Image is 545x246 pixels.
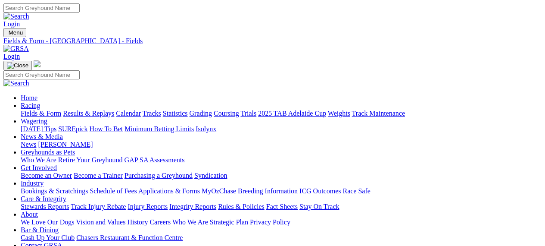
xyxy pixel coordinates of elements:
a: Purchasing a Greyhound [125,172,193,179]
a: Wagering [21,117,47,125]
a: Stewards Reports [21,203,69,210]
a: Get Involved [21,164,57,171]
a: Bar & Dining [21,226,59,233]
button: Toggle navigation [3,28,26,37]
span: Menu [9,29,23,36]
div: Bar & Dining [21,234,542,242]
a: Careers [149,218,171,226]
a: Race Safe [343,187,370,195]
a: Schedule of Fees [90,187,137,195]
a: Login [3,20,20,28]
a: Become a Trainer [74,172,123,179]
a: Cash Up Your Club [21,234,75,241]
a: Bookings & Scratchings [21,187,88,195]
a: [DATE] Tips [21,125,56,132]
a: Fields & Form - [GEOGRAPHIC_DATA] - Fields [3,37,542,45]
a: Care & Integrity [21,195,66,202]
a: Coursing [214,110,239,117]
div: Industry [21,187,542,195]
a: Privacy Policy [250,218,290,226]
a: 2025 TAB Adelaide Cup [258,110,326,117]
a: News & Media [21,133,63,140]
img: Search [3,79,29,87]
a: Weights [328,110,350,117]
div: About [21,218,542,226]
a: Fact Sheets [266,203,298,210]
a: We Love Our Dogs [21,218,74,226]
a: Login [3,53,20,60]
a: GAP SA Assessments [125,156,185,164]
div: Care & Integrity [21,203,542,211]
a: Greyhounds as Pets [21,148,75,156]
a: Statistics [163,110,188,117]
a: Breeding Information [238,187,298,195]
a: Stay On Track [299,203,339,210]
a: News [21,141,36,148]
a: Grading [190,110,212,117]
a: [PERSON_NAME] [38,141,93,148]
a: Industry [21,180,44,187]
div: Get Involved [21,172,542,180]
img: Search [3,13,29,20]
input: Search [3,70,80,79]
div: Racing [21,110,542,117]
a: Trials [240,110,256,117]
a: Who We Are [21,156,56,164]
a: Fields & Form [21,110,61,117]
a: About [21,211,38,218]
a: Calendar [116,110,141,117]
div: News & Media [21,141,542,148]
a: Home [21,94,37,101]
a: Integrity Reports [169,203,216,210]
div: Wagering [21,125,542,133]
a: MyOzChase [202,187,236,195]
a: Who We Are [172,218,208,226]
button: Toggle navigation [3,61,32,70]
a: Retire Your Greyhound [58,156,123,164]
a: Track Injury Rebate [71,203,126,210]
div: Greyhounds as Pets [21,156,542,164]
a: History [127,218,148,226]
a: Strategic Plan [210,218,248,226]
a: Isolynx [196,125,216,132]
a: Racing [21,102,40,109]
a: Tracks [143,110,161,117]
img: Close [7,62,28,69]
a: Applications & Forms [138,187,200,195]
input: Search [3,3,80,13]
a: Chasers Restaurant & Function Centre [76,234,183,241]
a: Rules & Policies [218,203,265,210]
a: Results & Replays [63,110,114,117]
a: Become an Owner [21,172,72,179]
a: Track Maintenance [352,110,405,117]
a: Syndication [194,172,227,179]
a: Minimum Betting Limits [125,125,194,132]
a: Injury Reports [128,203,168,210]
img: GRSA [3,45,29,53]
a: How To Bet [90,125,123,132]
a: SUREpick [58,125,87,132]
a: Vision and Values [76,218,125,226]
img: logo-grsa-white.png [34,60,40,67]
a: ICG Outcomes [299,187,341,195]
